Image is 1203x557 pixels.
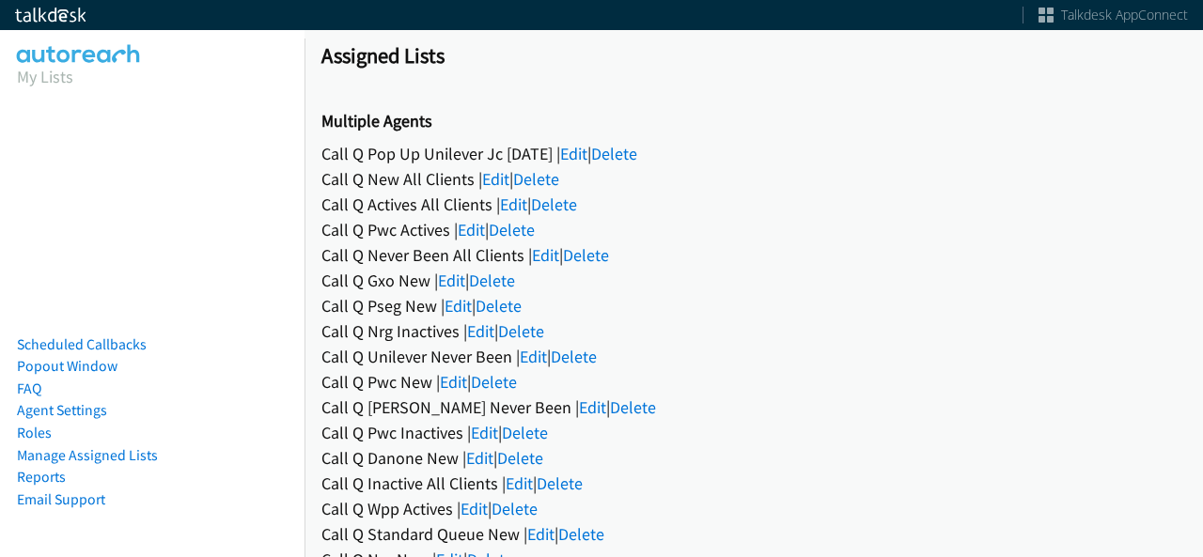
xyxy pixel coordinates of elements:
a: Talkdesk AppConnect [1039,6,1188,24]
a: Edit [471,422,498,443]
a: Edit [458,219,485,240]
a: Delete [469,270,515,291]
div: Call Q Never Been All Clients | | [321,242,1186,268]
a: Delete [551,346,597,367]
h1: Assigned Lists [321,42,1186,69]
a: Edit [532,244,559,266]
div: Call Q Danone New | | [321,445,1186,471]
a: Edit [579,396,606,418]
a: Delete [610,396,656,418]
a: Edit [445,295,472,317]
a: Delete [498,320,544,342]
div: Call Q Standard Queue New | | [321,521,1186,547]
a: Agent Settings [17,401,107,419]
a: Edit [520,346,547,367]
div: Call Q Pwc Inactives | | [321,420,1186,445]
a: Edit [467,320,494,342]
div: Call Q Gxo New | | [321,268,1186,293]
a: Email Support [17,490,105,508]
div: Call Q Wpp Actives | | [321,496,1186,521]
a: Delete [502,422,548,443]
a: Delete [471,371,517,393]
a: Delete [558,523,604,545]
a: Delete [489,219,535,240]
div: Call Q [PERSON_NAME] Never Been | | [321,395,1186,420]
a: Delete [497,447,543,469]
a: Edit [440,371,467,393]
div: Call Q New All Clients | | [321,166,1186,192]
a: Edit [482,168,509,190]
a: Manage Assigned Lists [17,446,158,464]
div: Call Q Pop Up Unilever Jc [DATE] | | [321,141,1186,166]
a: Edit [500,193,527,215]
div: Call Q Pwc Actives | | [321,217,1186,242]
iframe: Resource Center [1149,204,1203,353]
a: Edit [466,447,493,469]
div: Call Q Pwc New | | [321,369,1186,395]
div: Call Q Unilever Never Been | | [321,344,1186,369]
a: FAQ [17,379,41,397]
div: Call Q Actives All Clients | | [321,192,1186,217]
a: Roles [17,424,52,441]
div: Call Q Pseg New | | [321,293,1186,318]
div: Call Q Inactive All Clients | | [321,471,1186,496]
div: Call Q Nrg Inactives | | [321,318,1186,344]
a: Edit [560,143,587,164]
a: Edit [527,523,555,545]
a: My Lists [17,66,73,87]
a: Edit [438,270,465,291]
a: Delete [513,168,559,190]
a: Delete [492,498,538,519]
a: Delete [563,244,609,266]
a: Reports [17,468,66,486]
h2: Multiple Agents [321,111,1186,132]
a: Delete [476,295,522,317]
a: Delete [531,193,577,215]
a: Scheduled Callbacks [17,335,147,353]
a: Edit [506,472,533,494]
a: Delete [591,143,637,164]
a: Popout Window [17,357,117,375]
a: Edit [461,498,488,519]
a: Delete [537,472,583,494]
